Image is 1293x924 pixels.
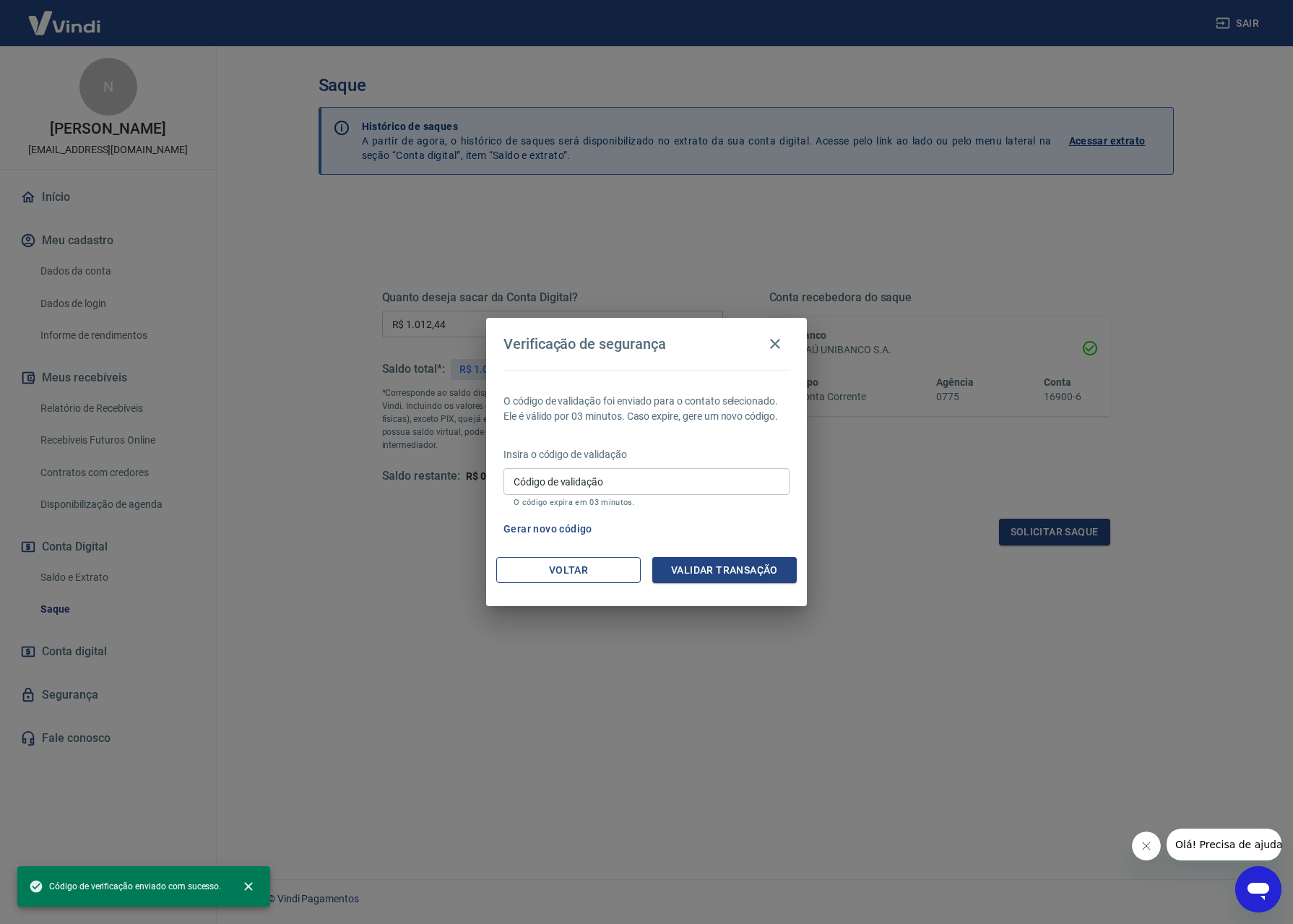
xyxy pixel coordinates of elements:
[503,447,790,462] p: Insira o código de validação
[503,394,790,424] p: O código de validação foi enviado para o contato selecionado. Ele é válido por 03 minutos. Caso e...
[1132,832,1161,860] iframe: Fechar mensagem
[652,557,797,584] button: Validar transação
[496,557,641,584] button: Voltar
[29,879,221,894] span: Código de verificação enviado com sucesso.
[1167,829,1281,860] iframe: Mensagem da empresa
[514,498,779,507] p: O código expira em 03 minutos.
[9,10,121,22] span: Olá! Precisa de ajuda?
[1235,866,1281,912] iframe: Botão para abrir a janela de mensagens
[233,871,264,902] button: close
[503,335,666,353] h4: Verificação de segurança
[498,516,598,543] button: Gerar novo código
